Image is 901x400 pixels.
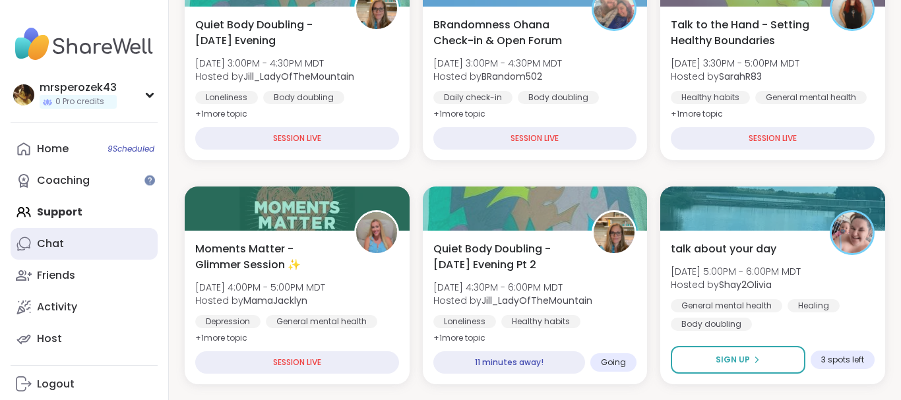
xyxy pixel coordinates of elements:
[195,315,261,328] div: Depression
[671,127,875,150] div: SESSION LIVE
[243,294,307,307] b: MamaJacklyn
[144,175,155,185] iframe: Spotlight
[11,368,158,400] a: Logout
[719,70,762,83] b: SarahR83
[108,144,154,154] span: 9 Scheduled
[433,294,592,307] span: Hosted by
[788,299,840,312] div: Healing
[671,91,750,104] div: Healthy habits
[195,294,325,307] span: Hosted by
[433,127,637,150] div: SESSION LIVE
[719,278,772,291] b: Shay2Olivia
[40,80,117,95] div: mrsperozek43
[433,91,513,104] div: Daily check-in
[37,237,64,251] div: Chat
[37,331,62,346] div: Host
[594,212,635,253] img: Jill_LadyOfTheMountain
[671,70,799,83] span: Hosted by
[501,315,580,328] div: Healthy habits
[11,228,158,260] a: Chat
[671,57,799,70] span: [DATE] 3:30PM - 5:00PM MDT
[671,346,805,374] button: Sign Up
[433,281,592,294] span: [DATE] 4:30PM - 6:00PM MDT
[195,91,258,104] div: Loneliness
[433,17,578,49] span: BRandomness Ohana Check-in & Open Forum
[11,291,158,323] a: Activity
[195,57,354,70] span: [DATE] 3:00PM - 4:30PM MDT
[37,300,77,314] div: Activity
[356,212,397,253] img: MamaJacklyn
[671,278,801,291] span: Hosted by
[195,70,354,83] span: Hosted by
[671,318,752,331] div: Body doubling
[671,299,782,312] div: General mental health
[37,268,75,283] div: Friends
[13,84,34,105] img: mrsperozek43
[433,241,578,273] span: Quiet Body Doubling -[DATE] Evening Pt 2
[195,281,325,294] span: [DATE] 4:00PM - 5:00PM MDT
[11,21,158,67] img: ShareWell Nav Logo
[195,351,399,374] div: SESSION LIVE
[601,357,626,368] span: Going
[263,91,344,104] div: Body doubling
[482,294,592,307] b: Jill_LadyOfTheMountain
[518,91,599,104] div: Body doubling
[195,17,340,49] span: Quiet Body Doubling -[DATE] Evening
[243,70,354,83] b: Jill_LadyOfTheMountain
[37,173,90,188] div: Coaching
[55,96,104,107] span: 0 Pro credits
[821,355,864,365] span: 3 spots left
[671,265,801,278] span: [DATE] 5:00PM - 6:00PM MDT
[195,127,399,150] div: SESSION LIVE
[482,70,542,83] b: BRandom502
[671,17,815,49] span: Talk to the Hand - Setting Healthy Boundaries
[195,241,340,273] span: Moments Matter - Glimmer Session ✨
[716,354,750,366] span: Sign Up
[11,133,158,165] a: Home9Scheduled
[671,241,776,257] span: talk about your day
[266,315,377,328] div: General mental health
[11,260,158,291] a: Friends
[37,142,69,156] div: Home
[755,91,867,104] div: General mental health
[832,212,873,253] img: Shay2Olivia
[433,70,562,83] span: Hosted by
[433,315,496,328] div: Loneliness
[11,323,158,355] a: Host
[11,165,158,196] a: Coaching
[433,57,562,70] span: [DATE] 3:00PM - 4:30PM MDT
[433,351,586,374] div: 11 minutes away!
[37,377,75,391] div: Logout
